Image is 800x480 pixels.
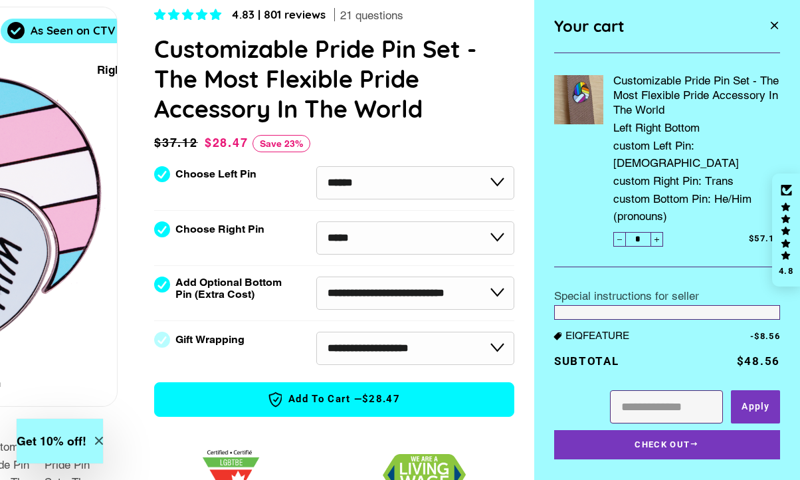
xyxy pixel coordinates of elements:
button: Apply [731,390,780,423]
span: 21 questions [340,8,403,24]
span: $28.47 [205,136,249,150]
label: Special instructions for seller [554,289,699,302]
span: Save 23% [252,135,310,152]
span: EIQFEATURE [554,330,705,342]
span: Left Right Bottom [613,117,780,137]
label: Add Optional Bottom Pin (Extra Cost) [175,277,287,300]
div: Click to open Judge.me floating reviews tab [772,174,800,287]
p: Subtotal [554,352,705,370]
span: 4.83 | 801 reviews [231,7,326,21]
span: 4.83 stars [154,8,225,21]
button: Increase item quantity by one [650,232,663,247]
p: $48.56 [705,352,780,370]
h1: Customizable Pride Pin Set - The Most Flexible Pride Accessory In The World [154,34,514,124]
input: quantity [613,232,663,247]
span: custom Bottom Pin: He/Him (pronouns) [613,190,780,225]
button: Reduce item quantity by one [613,232,626,247]
a: Customizable Pride Pin Set - The Most Flexible Pride Accessory In The World [613,73,780,117]
label: Choose Left Pin [175,168,256,180]
span: -$8.56 [705,330,780,343]
label: Gift Wrapping [175,334,245,346]
span: custom Left Pin: [DEMOGRAPHIC_DATA] [613,137,780,172]
span: custom Right Pin: Trans [613,172,780,190]
span: $57.12 [696,232,780,245]
div: 4.8 [778,267,794,275]
img: Customizable Pride Pin Set - The Most Flexible Pride Accessory In The World [554,75,603,124]
span: $37.12 [154,134,201,152]
span: $28.47 [362,392,400,406]
button: Check Out [554,430,780,459]
div: Your cart [554,10,742,43]
button: Add to Cart —$28.47 [154,382,514,417]
span: Add to Cart — [175,391,494,408]
label: Choose Right Pin [175,223,264,235]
